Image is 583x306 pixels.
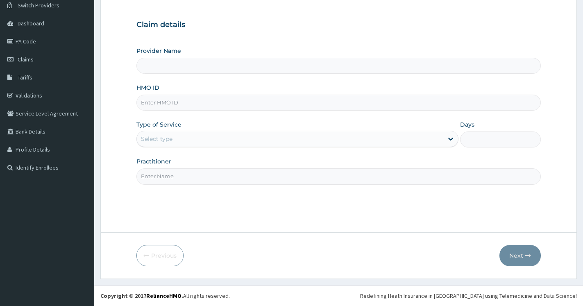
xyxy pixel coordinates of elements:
[136,168,541,184] input: Enter Name
[136,95,541,111] input: Enter HMO ID
[100,292,183,299] strong: Copyright © 2017 .
[18,74,32,81] span: Tariffs
[136,157,171,165] label: Practitioner
[18,20,44,27] span: Dashboard
[360,292,577,300] div: Redefining Heath Insurance in [GEOGRAPHIC_DATA] using Telemedicine and Data Science!
[136,245,184,266] button: Previous
[141,135,172,143] div: Select type
[146,292,181,299] a: RelianceHMO
[499,245,541,266] button: Next
[136,120,181,129] label: Type of Service
[18,56,34,63] span: Claims
[136,84,159,92] label: HMO ID
[460,120,474,129] label: Days
[94,285,583,306] footer: All rights reserved.
[18,2,59,9] span: Switch Providers
[136,47,181,55] label: Provider Name
[136,20,541,29] h3: Claim details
